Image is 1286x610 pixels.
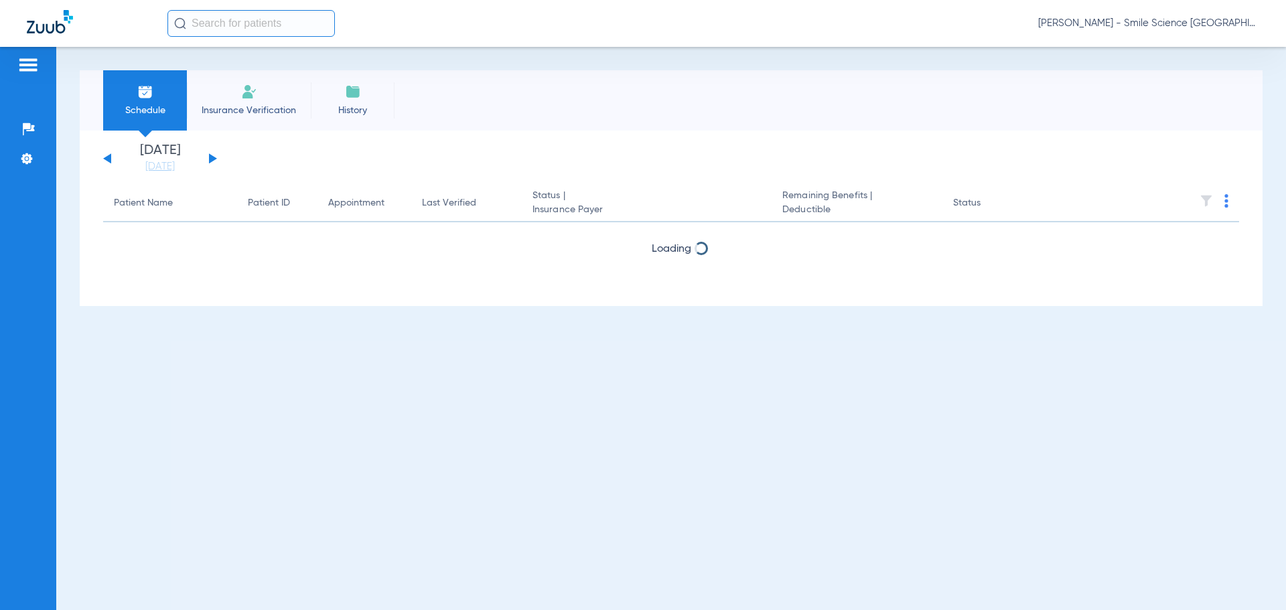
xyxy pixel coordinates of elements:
[27,10,73,33] img: Zuub Logo
[114,196,173,210] div: Patient Name
[522,185,772,222] th: Status |
[113,104,177,117] span: Schedule
[241,84,257,100] img: Manual Insurance Verification
[532,203,761,217] span: Insurance Payer
[137,84,153,100] img: Schedule
[17,57,39,73] img: hamburger-icon
[1224,194,1228,208] img: group-dot-blue.svg
[942,185,1033,222] th: Status
[328,196,401,210] div: Appointment
[328,196,384,210] div: Appointment
[197,104,301,117] span: Insurance Verification
[248,196,290,210] div: Patient ID
[782,203,931,217] span: Deductible
[248,196,307,210] div: Patient ID
[120,160,200,173] a: [DATE]
[114,196,226,210] div: Patient Name
[1200,194,1213,208] img: filter.svg
[321,104,384,117] span: History
[422,196,476,210] div: Last Verified
[120,144,200,173] li: [DATE]
[772,185,942,222] th: Remaining Benefits |
[174,17,186,29] img: Search Icon
[1038,17,1259,30] span: [PERSON_NAME] - Smile Science [GEOGRAPHIC_DATA]
[652,244,691,254] span: Loading
[422,196,511,210] div: Last Verified
[167,10,335,37] input: Search for patients
[345,84,361,100] img: History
